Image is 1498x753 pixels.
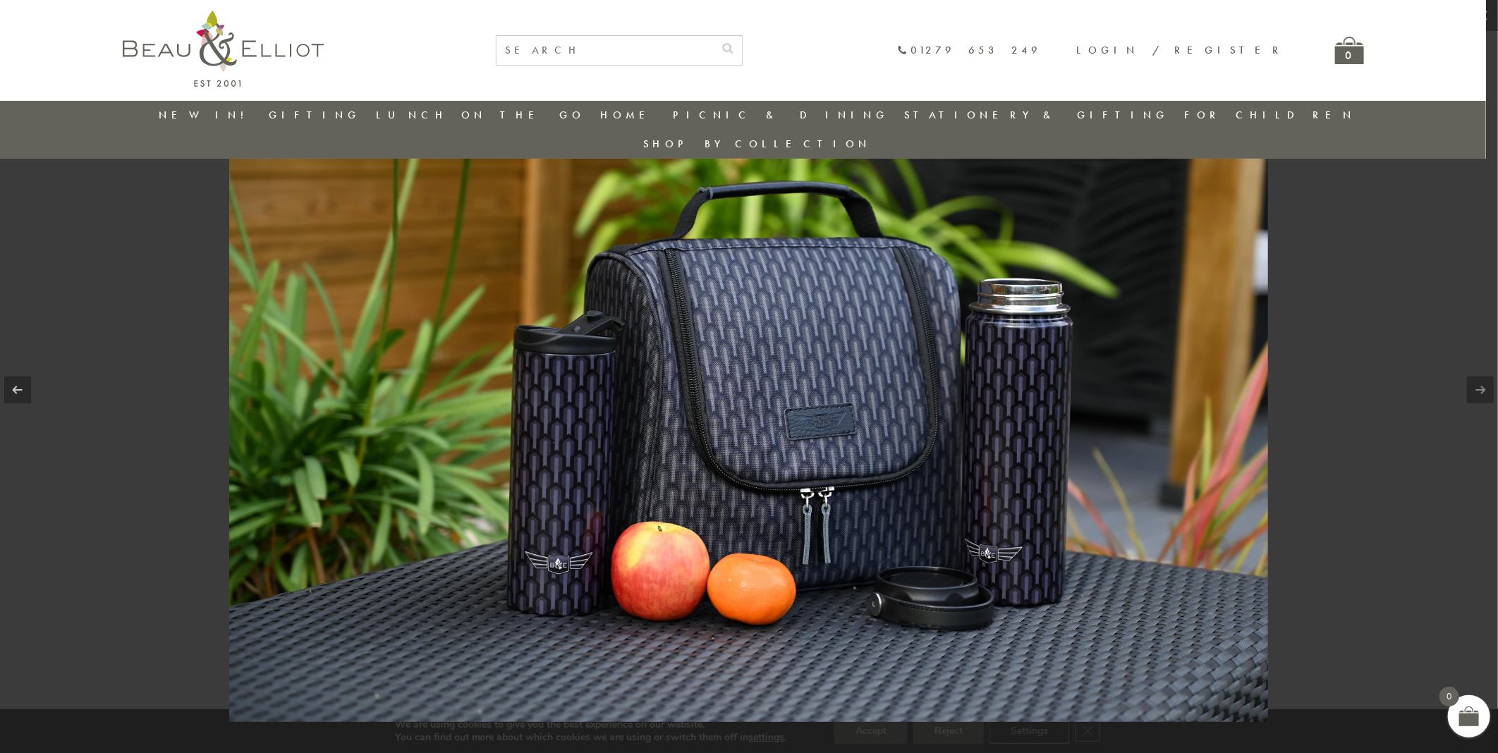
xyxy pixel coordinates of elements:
span: 0 [1439,687,1459,706]
a: Shop by collection [643,137,871,151]
img: 36393-36394-36395-Manhattan-Lunch-bag-Travel-mug-Drinks-bottle-min-scaled.jpg [229,31,1268,722]
a: Previous [4,376,31,403]
a: Login / Register [1077,43,1286,57]
a: Picnic & Dining [673,108,889,122]
a: 01279 653 249 [897,44,1042,56]
a: Home [600,108,657,122]
a: Stationery & Gifting [904,108,1169,122]
img: logo [123,11,324,87]
a: New in! [159,108,253,122]
a: 0 [1335,37,1364,64]
a: Gifting [269,108,360,122]
a: Lunch On The Go [376,108,585,122]
a: For Children [1184,108,1356,122]
a: Next [1467,376,1494,403]
input: SEARCH [497,36,714,65]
